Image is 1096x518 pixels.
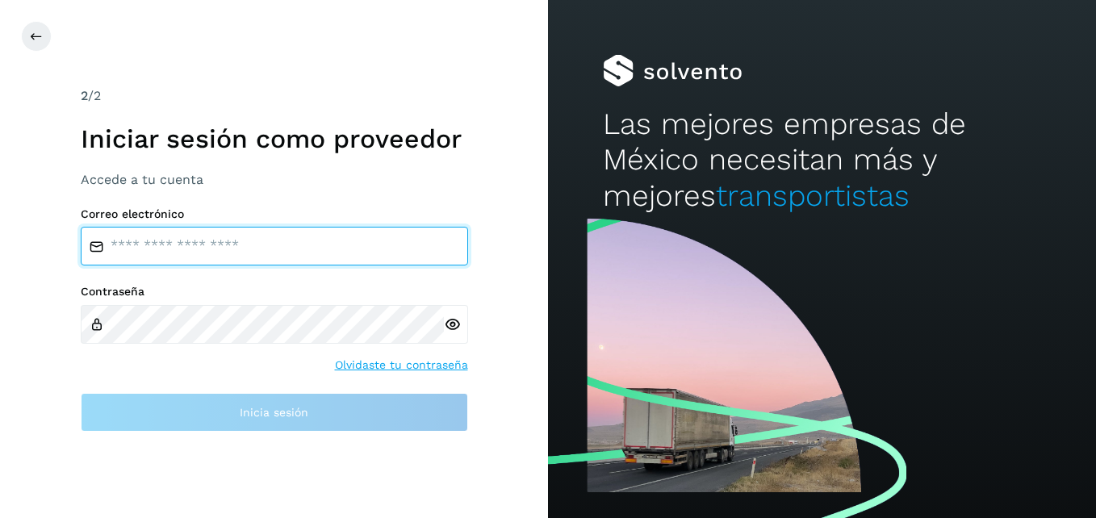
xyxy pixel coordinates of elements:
[603,107,1041,214] h2: Las mejores empresas de México necesitan más y mejores
[81,285,468,299] label: Contraseña
[81,88,88,103] span: 2
[81,123,468,154] h1: Iniciar sesión como proveedor
[81,172,468,187] h3: Accede a tu cuenta
[81,86,468,106] div: /2
[240,407,308,418] span: Inicia sesión
[81,393,468,432] button: Inicia sesión
[81,207,468,221] label: Correo electrónico
[335,357,468,374] a: Olvidaste tu contraseña
[716,178,910,213] span: transportistas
